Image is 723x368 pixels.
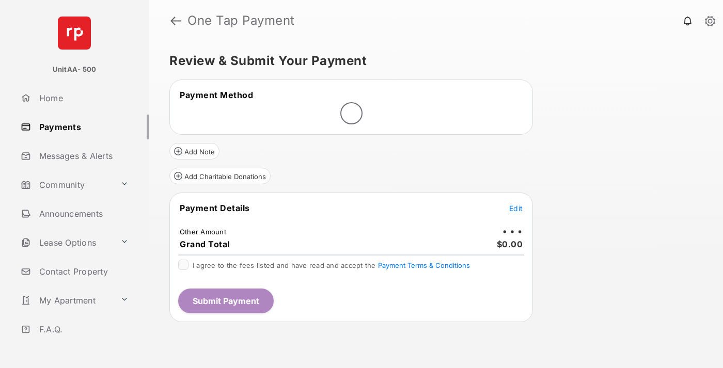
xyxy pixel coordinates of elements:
[17,143,149,168] a: Messages & Alerts
[17,172,116,197] a: Community
[178,289,274,313] button: Submit Payment
[179,227,227,236] td: Other Amount
[17,230,116,255] a: Lease Options
[180,203,250,213] span: Payment Details
[378,261,470,269] button: I agree to the fees listed and have read and accept the
[17,317,149,342] a: F.A.Q.
[17,259,149,284] a: Contact Property
[17,86,149,110] a: Home
[169,55,694,67] h5: Review & Submit Your Payment
[169,143,219,159] button: Add Note
[509,204,523,213] span: Edit
[187,14,295,27] strong: One Tap Payment
[497,239,523,249] span: $0.00
[169,168,271,184] button: Add Charitable Donations
[180,90,253,100] span: Payment Method
[509,203,523,213] button: Edit
[193,261,470,269] span: I agree to the fees listed and have read and accept the
[17,201,149,226] a: Announcements
[180,239,230,249] span: Grand Total
[53,65,97,75] p: UnitAA- 500
[17,288,116,313] a: My Apartment
[58,17,91,50] img: svg+xml;base64,PHN2ZyB4bWxucz0iaHR0cDovL3d3dy53My5vcmcvMjAwMC9zdmciIHdpZHRoPSI2NCIgaGVpZ2h0PSI2NC...
[17,115,149,139] a: Payments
